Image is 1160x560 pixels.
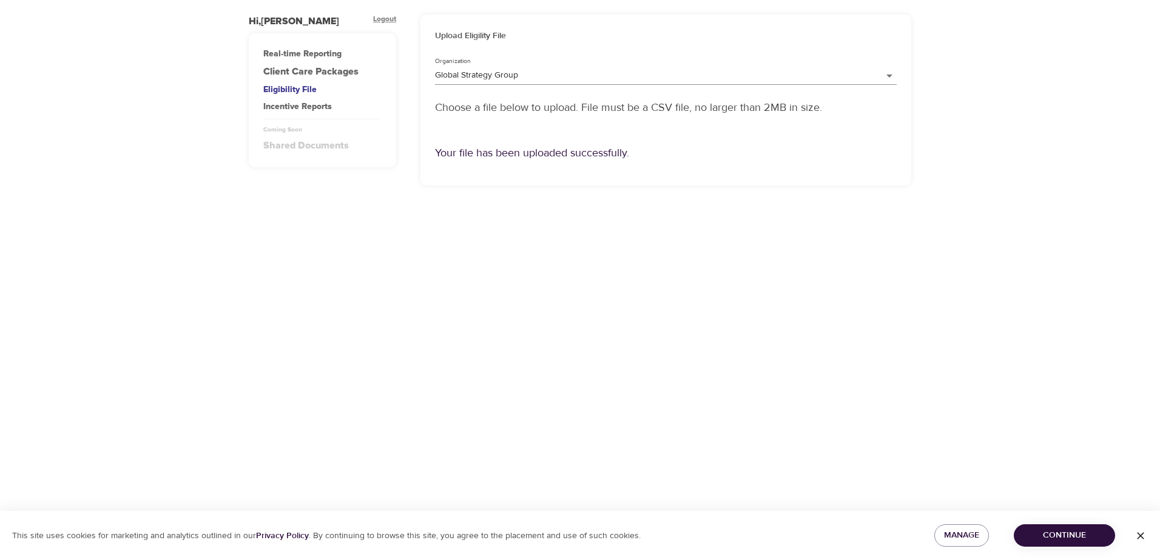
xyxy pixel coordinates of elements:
h6: Upload Eligility File [435,29,897,42]
div: Global Strategy Group [435,67,897,85]
div: Shared Documents [263,139,382,153]
span: Manage [944,528,979,543]
div: Real-time Reporting [263,48,382,60]
label: Organization [435,58,471,65]
span: Continue [1023,528,1105,543]
div: Eligibility File [263,84,382,96]
a: Privacy Policy [256,530,309,541]
button: Continue [1014,524,1115,547]
button: Manage [934,524,989,547]
div: Hi, [PERSON_NAME] [249,15,339,28]
a: Client Care Packages [263,65,382,79]
p: Choose a file below to upload. File must be a CSV file, no larger than 2MB in size. [435,99,897,116]
div: Logout [373,15,396,28]
p: Your file has been uploaded successfully. [435,145,897,161]
div: Coming Soon [263,125,382,134]
div: Incentive Reports [263,101,382,113]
